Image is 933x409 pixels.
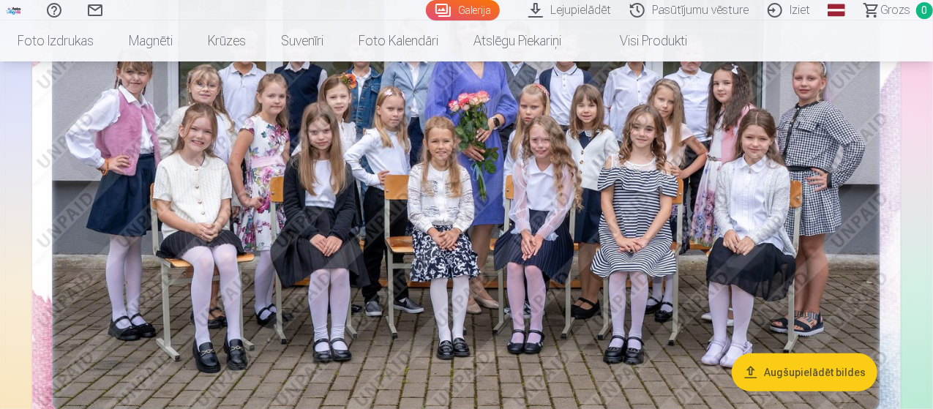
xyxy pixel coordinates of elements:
span: Grozs [880,1,910,19]
a: Foto kalendāri [341,20,456,61]
a: Krūzes [190,20,263,61]
button: Augšupielādēt bildes [732,353,877,391]
a: Atslēgu piekariņi [456,20,579,61]
a: Magnēti [111,20,190,61]
img: /fa3 [6,6,22,15]
span: 0 [916,2,933,19]
a: Suvenīri [263,20,341,61]
a: Visi produkti [579,20,705,61]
